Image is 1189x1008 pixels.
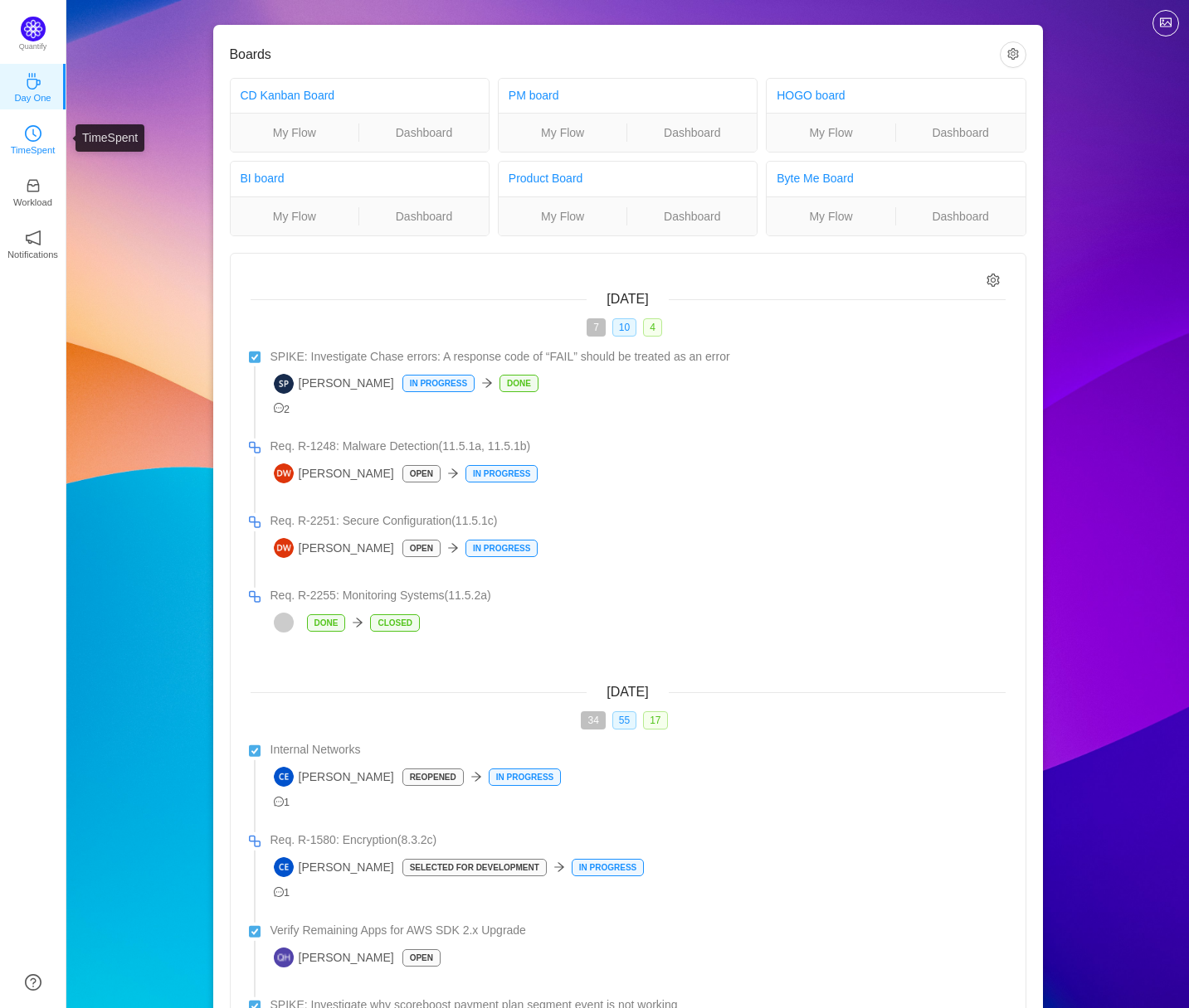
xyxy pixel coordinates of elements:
p: In Progress [490,769,560,785]
span: 7 [587,318,606,337]
a: Dashboard [896,124,1026,142]
p: In Progress [466,540,537,556]
span: [PERSON_NAME] [274,374,394,394]
a: My Flow [767,207,895,225]
i: icon: notification [25,230,41,246]
h3: Boards [230,46,1000,63]
i: icon: clock-circle [25,125,41,142]
a: Dashboard [359,207,489,225]
p: Quantify [19,41,47,53]
a: CD Kanban Board [241,89,335,102]
i: icon: message [274,887,285,898]
span: [DATE] [607,685,648,699]
i: icon: arrow-right [470,771,482,783]
p: Workload [13,195,52,210]
p: In Progress [466,466,537,482]
p: Notifications [7,247,58,262]
a: Req. R-1248: Malware Detection(11.5.1a, 11.5.1b) [270,438,1006,455]
p: Done [500,376,538,391]
p: TimeSpent [11,143,56,157]
span: Verify Remaining Apps for AWS SDK 2.x Upgrade [270,922,526,939]
a: SPIKE: Investigate Chase errors: A response code of “FAIL” should be treated as an error [270,348,1006,366]
img: QH [274,947,294,967]
i: icon: coffee [25,73,41,90]
a: Product Board [509,172,583,185]
span: [PERSON_NAME] [274,463,394,483]
i: icon: arrow-right [447,468,459,479]
a: My Flow [231,207,359,225]
a: Req. R-1580: Encryption(8.3.2c) [270,831,1006,849]
span: Req. R-1580: Encryption(8.3.2c) [270,831,437,849]
a: My Flow [767,124,895,142]
p: In Progress [403,376,474,391]
a: My Flow [499,124,627,142]
span: Internal Networks [270,741,361,758]
a: icon: coffeeDay One [25,78,41,94]
a: My Flow [231,124,359,142]
p: Open [403,950,440,966]
a: BI board [241,172,285,185]
span: [PERSON_NAME] [274,857,394,877]
span: 34 [581,711,605,729]
a: PM board [509,89,559,102]
a: icon: question-circle [25,974,41,991]
button: icon: picture [1152,10,1179,36]
a: Verify Remaining Apps for AWS SDK 2.x Upgrade [270,922,1006,939]
img: DW [274,463,294,483]
a: Dashboard [627,124,757,142]
i: icon: arrow-right [352,617,363,628]
i: icon: setting [987,274,1001,288]
img: SP [274,374,294,394]
a: icon: clock-circleTimeSpent [25,130,41,147]
i: icon: message [274,797,285,807]
a: Dashboard [359,124,489,142]
a: icon: notificationNotifications [25,235,41,251]
p: Reopened [403,769,463,785]
img: DW [274,538,294,558]
p: Closed [371,615,419,631]
a: Byte Me Board [777,172,854,185]
span: 1 [274,797,290,808]
a: Req. R-2255: Monitoring Systems(11.5.2a) [270,587,1006,604]
button: icon: setting [1000,41,1026,68]
span: 4 [643,318,662,337]
img: CE [274,857,294,877]
span: [DATE] [607,292,648,306]
span: [PERSON_NAME] [274,947,394,967]
p: Open [403,540,440,556]
a: Dashboard [896,207,1026,225]
span: 17 [643,711,667,729]
img: CE [274,767,294,787]
a: icon: inboxWorkload [25,182,41,199]
span: 10 [612,318,636,337]
i: icon: message [274,403,285,414]
a: Req. R-2251: Secure Configuration(11.5.1c) [270,512,1006,530]
p: Selected for Development [403,860,546,875]
span: SPIKE: Investigate Chase errors: A response code of “FAIL” should be treated as an error [270,348,730,366]
span: [PERSON_NAME] [274,767,394,787]
span: Req. R-2251: Secure Configuration(11.5.1c) [270,512,498,530]
a: Internal Networks [270,741,1006,758]
img: Quantify [21,17,46,41]
span: [PERSON_NAME] [274,538,394,558]
span: 1 [274,887,290,899]
i: icon: arrow-right [553,861,565,873]
p: Open [403,466,440,482]
a: Dashboard [627,207,757,225]
i: icon: arrow-right [481,377,493,389]
span: 2 [274,404,290,415]
i: icon: arrow-right [447,542,459,554]
span: 55 [612,711,636,729]
p: In Progress [573,860,643,875]
p: Done [308,615,345,631]
i: icon: inbox [25,177,41,194]
span: Req. R-2255: Monitoring Systems(11.5.2a) [270,587,491,604]
a: My Flow [499,207,627,225]
a: HOGO board [777,89,845,102]
span: Req. R-1248: Malware Detection(11.5.1a, 11.5.1b) [270,438,531,455]
p: Day One [14,90,51,105]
